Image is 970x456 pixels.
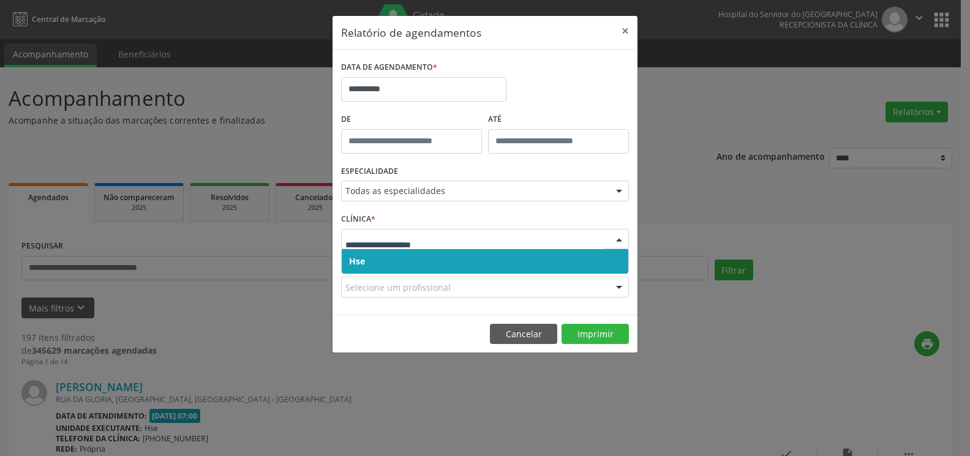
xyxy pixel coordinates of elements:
label: CLÍNICA [341,210,375,229]
label: ESPECIALIDADE [341,162,398,181]
label: ATÉ [488,110,629,129]
button: Close [613,16,637,46]
span: Todas as especialidades [345,185,604,197]
button: Imprimir [562,324,629,345]
h5: Relatório de agendamentos [341,24,481,40]
span: Hse [349,255,365,267]
button: Cancelar [490,324,557,345]
label: DATA DE AGENDAMENTO [341,58,437,77]
label: De [341,110,482,129]
span: Selecione um profissional [345,281,451,294]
